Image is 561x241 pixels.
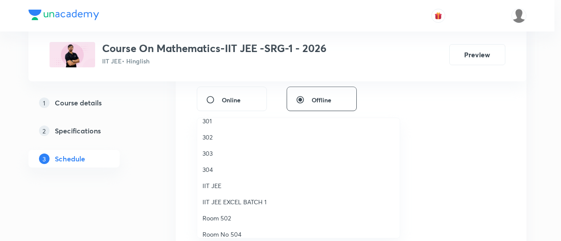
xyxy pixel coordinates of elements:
span: 302 [202,133,394,142]
span: Room 502 [202,213,394,223]
span: Room No 504 [202,230,394,239]
span: 303 [202,149,394,158]
span: IIT JEE [202,181,394,190]
span: IIT JEE EXCEL BATCH 1 [202,197,394,206]
span: 304 [202,165,394,174]
span: 301 [202,116,394,126]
